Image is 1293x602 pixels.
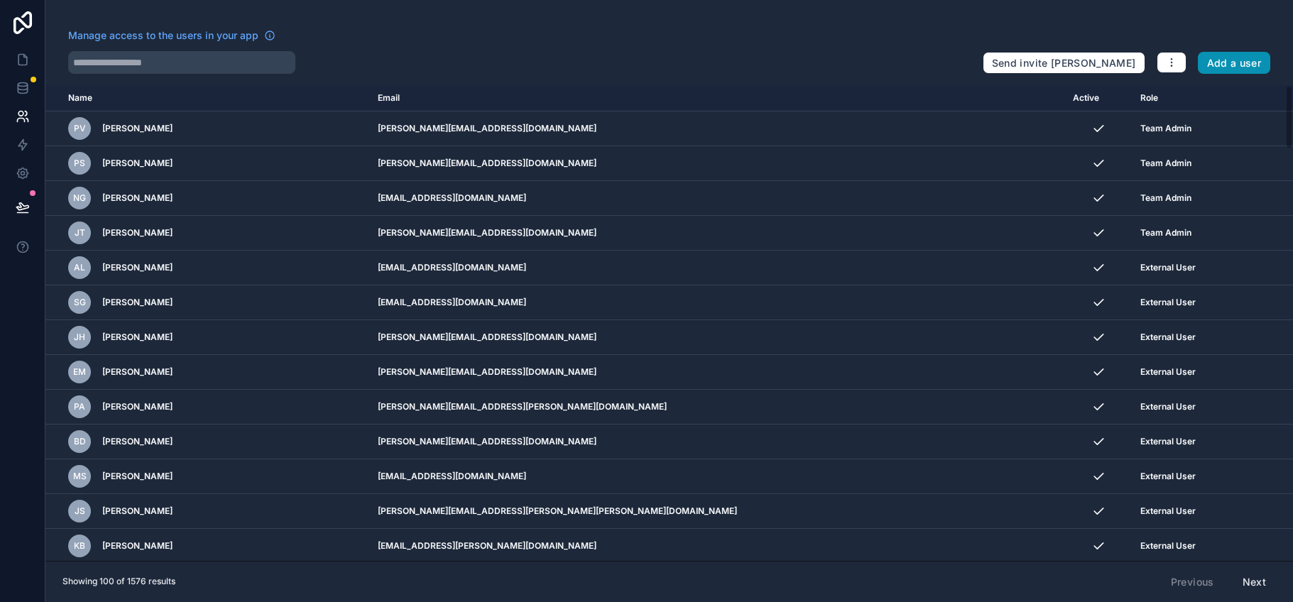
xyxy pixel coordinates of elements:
[62,576,175,587] span: Showing 100 of 1576 results
[1140,401,1196,412] span: External User
[1140,505,1196,517] span: External User
[74,262,85,273] span: AL
[102,540,173,552] span: [PERSON_NAME]
[74,332,85,343] span: JH
[369,146,1065,181] td: [PERSON_NAME][EMAIL_ADDRESS][DOMAIN_NAME]
[369,251,1065,285] td: [EMAIL_ADDRESS][DOMAIN_NAME]
[102,262,173,273] span: [PERSON_NAME]
[369,285,1065,320] td: [EMAIL_ADDRESS][DOMAIN_NAME]
[74,158,85,169] span: PS
[73,471,87,482] span: MS
[369,494,1065,529] td: [PERSON_NAME][EMAIL_ADDRESS][PERSON_NAME][PERSON_NAME][DOMAIN_NAME]
[369,216,1065,251] td: [PERSON_NAME][EMAIL_ADDRESS][DOMAIN_NAME]
[102,123,173,134] span: [PERSON_NAME]
[369,425,1065,459] td: [PERSON_NAME][EMAIL_ADDRESS][DOMAIN_NAME]
[45,85,369,111] th: Name
[102,192,173,204] span: [PERSON_NAME]
[1132,85,1245,111] th: Role
[1233,570,1276,594] button: Next
[369,459,1065,494] td: [EMAIL_ADDRESS][DOMAIN_NAME]
[369,355,1065,390] td: [PERSON_NAME][EMAIL_ADDRESS][DOMAIN_NAME]
[75,227,85,239] span: JT
[1140,471,1196,482] span: External User
[369,390,1065,425] td: [PERSON_NAME][EMAIL_ADDRESS][PERSON_NAME][DOMAIN_NAME]
[102,227,173,239] span: [PERSON_NAME]
[1140,192,1191,204] span: Team Admin
[68,28,275,43] a: Manage access to the users in your app
[369,85,1065,111] th: Email
[102,297,173,308] span: [PERSON_NAME]
[75,505,85,517] span: JS
[1064,85,1132,111] th: Active
[74,123,86,134] span: PV
[102,366,173,378] span: [PERSON_NAME]
[1140,262,1196,273] span: External User
[102,401,173,412] span: [PERSON_NAME]
[74,401,85,412] span: PA
[1140,540,1196,552] span: External User
[1140,332,1196,343] span: External User
[369,111,1065,146] td: [PERSON_NAME][EMAIL_ADDRESS][DOMAIN_NAME]
[369,181,1065,216] td: [EMAIL_ADDRESS][DOMAIN_NAME]
[369,529,1065,564] td: [EMAIL_ADDRESS][PERSON_NAME][DOMAIN_NAME]
[1140,227,1191,239] span: Team Admin
[74,436,86,447] span: BD
[73,192,86,204] span: NG
[1140,158,1191,169] span: Team Admin
[45,85,1293,561] div: scrollable content
[102,505,173,517] span: [PERSON_NAME]
[74,540,85,552] span: KB
[1198,52,1271,75] button: Add a user
[1140,366,1196,378] span: External User
[102,436,173,447] span: [PERSON_NAME]
[73,366,86,378] span: EM
[74,297,86,308] span: SG
[1140,123,1191,134] span: Team Admin
[369,320,1065,355] td: [PERSON_NAME][EMAIL_ADDRESS][DOMAIN_NAME]
[1140,297,1196,308] span: External User
[68,28,258,43] span: Manage access to the users in your app
[983,52,1145,75] button: Send invite [PERSON_NAME]
[1140,436,1196,447] span: External User
[102,158,173,169] span: [PERSON_NAME]
[102,471,173,482] span: [PERSON_NAME]
[102,332,173,343] span: [PERSON_NAME]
